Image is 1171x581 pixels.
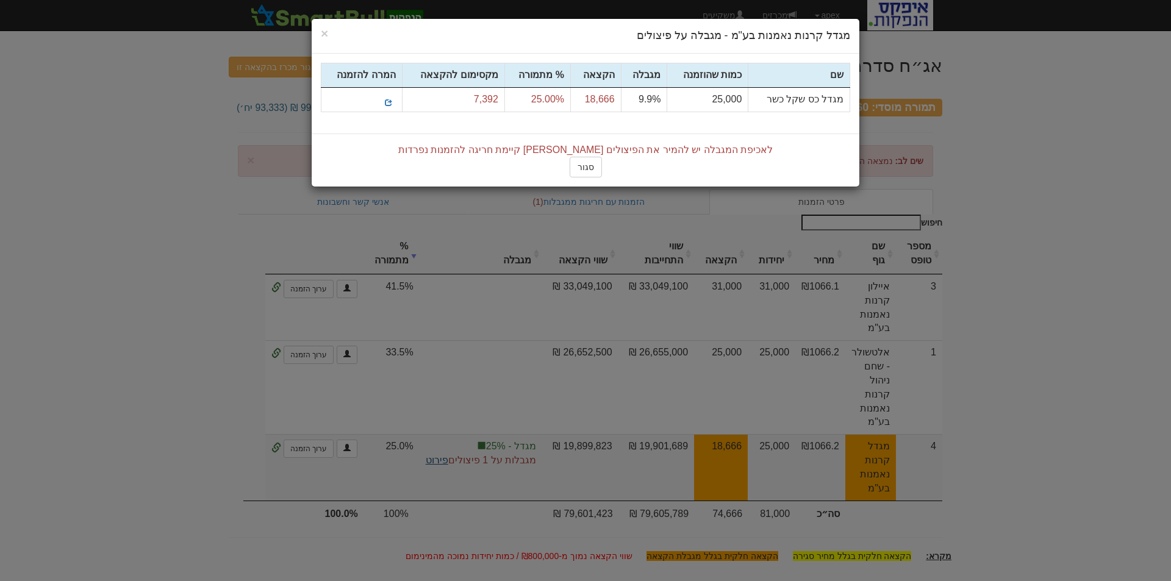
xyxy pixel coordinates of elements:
[321,28,850,44] h4: מגדל קרנות נאמנות בע"מ - מגבלה על פיצולים
[398,144,773,155] span: לאכיפת המגבלה יש להמיר את הפיצולים [PERSON_NAME] קיימת חריגה להזמנות נפרדות
[402,87,504,112] td: 7,392
[571,87,621,112] td: 18,666
[321,63,403,87] th: המרה להזמנה
[321,26,328,40] span: ×
[667,63,748,87] th: כמות שהוזמנה
[504,87,570,112] td: 25.00%
[621,87,667,112] td: 9.9%
[621,63,667,87] th: מגבלה
[504,63,570,87] th: % מתמורה
[571,63,621,87] th: הקצאה
[420,434,542,500] td: לאכיפת המגבלה יש להתאים את המגבלה ברמת ההזמנה או להמיר את הפיצולים להזמנות. לתשומת ליבך: עדכון המ...
[748,63,850,87] th: שם
[748,87,850,112] td: מגדל כס שקל כשר
[402,63,504,87] th: מקסימום להקצאה
[667,87,748,112] td: 25,000
[570,157,602,177] button: סגור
